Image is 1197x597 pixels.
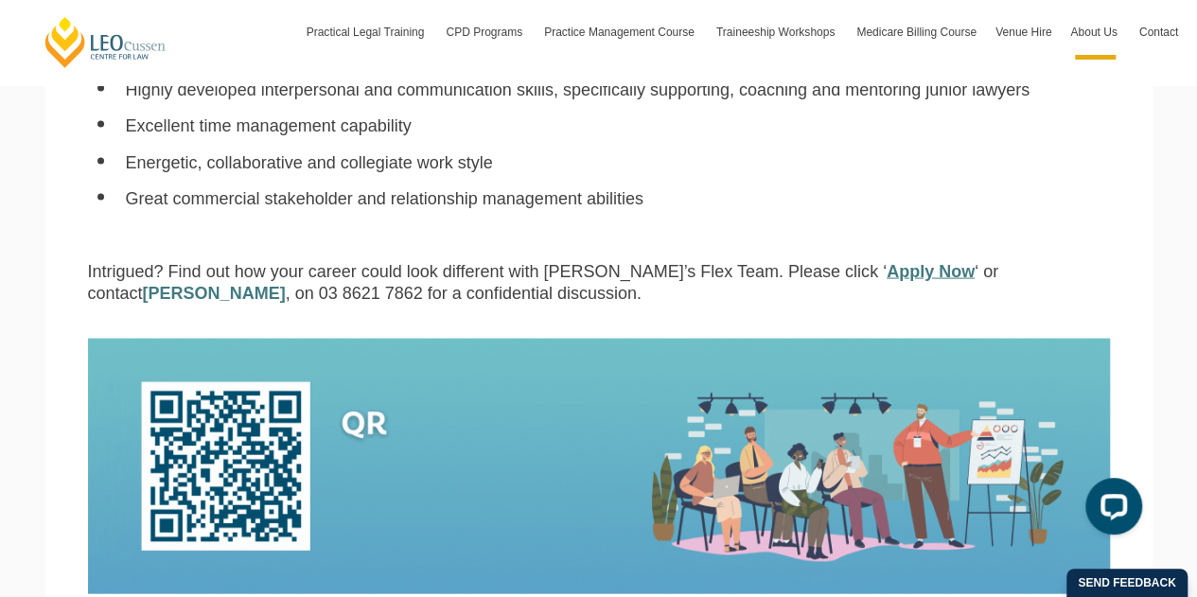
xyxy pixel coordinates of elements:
[143,284,286,303] a: [PERSON_NAME]
[887,262,975,281] a: Apply Now
[126,188,1110,210] li: Great commercial stakeholder and relationship management abilities
[847,5,986,60] a: Medicare Billing Course
[707,5,847,60] a: Traineeship Workshops
[1061,5,1129,60] a: About Us
[88,261,1110,306] p: Intrigued? Find out how your career could look different with [PERSON_NAME]’s Flex Team. Please c...
[126,152,1110,174] li: Energetic, collaborative and collegiate work style
[1130,5,1188,60] a: Contact
[297,5,437,60] a: Practical Legal Training
[126,115,1110,137] li: Excellent time management capability
[436,5,535,60] a: CPD Programs
[1070,470,1150,550] iframe: LiveChat chat widget
[126,79,1110,101] li: Highly developed interpersonal and communication skills, specifically supporting, coaching and me...
[986,5,1061,60] a: Venue Hire
[535,5,707,60] a: Practice Management Course
[43,15,168,69] a: [PERSON_NAME] Centre for Law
